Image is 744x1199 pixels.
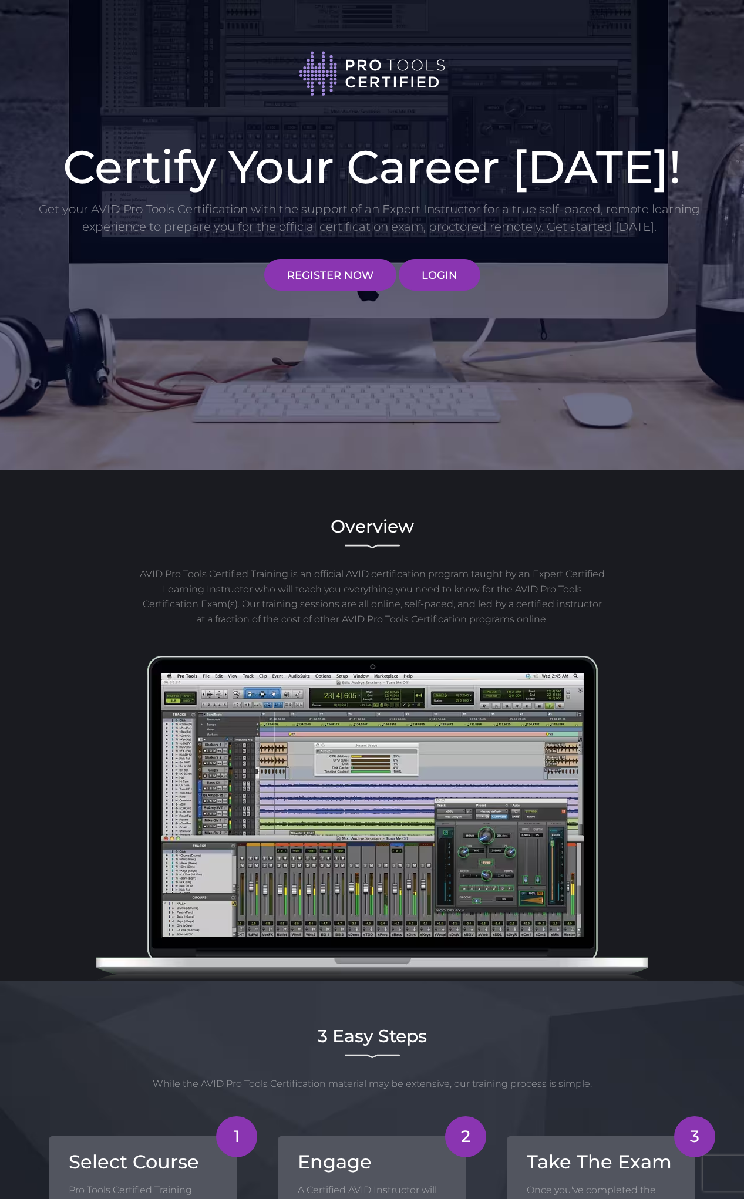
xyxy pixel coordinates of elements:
div: 3 [674,1116,715,1157]
img: decorative line [345,1054,400,1059]
p: While the AVID Pro Tools Certification material may be extensive, our training process is simple. [138,1076,607,1092]
p: AVID Pro Tools Certified Training is an official AVID certification program taught by an Expert C... [138,567,607,627]
a: LOGIN [399,259,480,291]
h3: Engage [298,1151,446,1173]
h1: Certify Your Career [DATE]! [38,144,707,190]
h3: Select Course [69,1151,217,1173]
p: Get your AVID Pro Tools Certification with the support of an Expert Instructor for a true self-pa... [38,200,701,235]
div: 2 [445,1116,486,1157]
div: 1 [216,1116,257,1157]
h3: Take The Exam [527,1151,675,1173]
img: decorative line [345,544,400,549]
h2: 3 Easy Steps [38,1028,707,1045]
h2: Overview [38,518,707,535]
img: Pro Tools Certified logo [299,50,446,97]
img: AVID Pro Tools Dashboard [96,656,648,981]
a: REGISTER NOW [264,259,396,291]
